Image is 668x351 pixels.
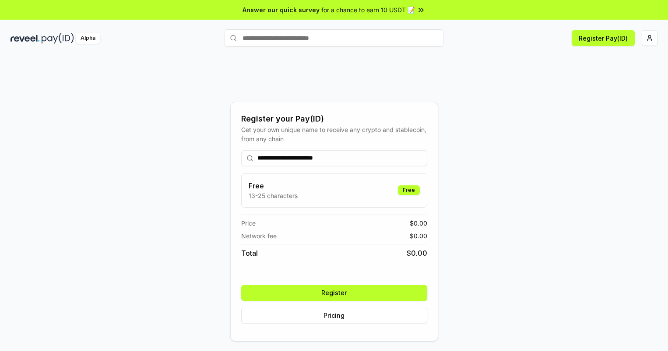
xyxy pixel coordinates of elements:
[241,219,256,228] span: Price
[76,33,100,44] div: Alpha
[398,185,420,195] div: Free
[241,125,427,143] div: Get your own unique name to receive any crypto and stablecoin, from any chain
[249,181,298,191] h3: Free
[42,33,74,44] img: pay_id
[321,5,415,14] span: for a chance to earn 10 USDT 📝
[410,231,427,240] span: $ 0.00
[241,308,427,323] button: Pricing
[407,248,427,258] span: $ 0.00
[243,5,320,14] span: Answer our quick survey
[572,30,635,46] button: Register Pay(ID)
[11,33,40,44] img: reveel_dark
[241,285,427,301] button: Register
[249,191,298,200] p: 13-25 characters
[410,219,427,228] span: $ 0.00
[241,248,258,258] span: Total
[241,113,427,125] div: Register your Pay(ID)
[241,231,277,240] span: Network fee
